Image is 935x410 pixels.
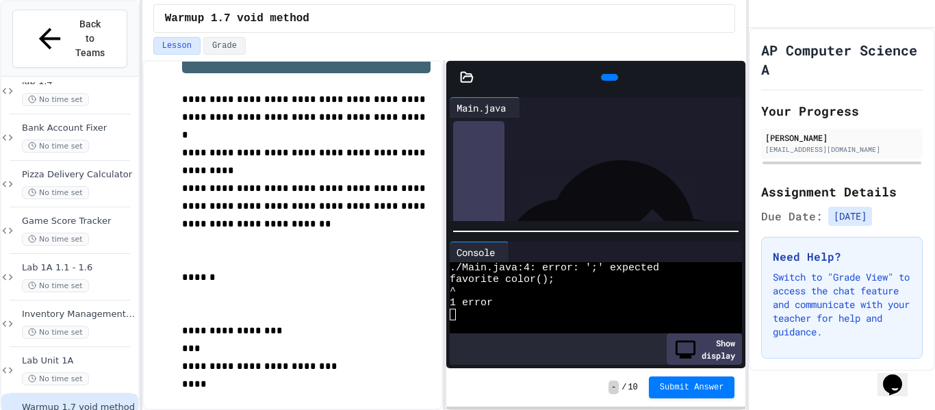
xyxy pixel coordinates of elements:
div: [PERSON_NAME] [765,131,919,144]
span: Game Score Tracker [22,216,136,227]
h3: Need Help? [773,248,911,265]
span: / [622,382,626,393]
h2: Your Progress [761,101,923,120]
span: Due Date: [761,208,823,225]
span: No time set [22,140,89,153]
span: Lab 1A 1.1 - 1.6 [22,262,136,274]
span: 10 [628,382,637,393]
div: Main.java [450,101,513,115]
span: Submit Answer [660,382,724,393]
h1: AP Computer Science A [761,40,923,79]
div: Show display [667,333,742,365]
span: No time set [22,326,89,339]
span: No time set [22,372,89,385]
span: Pizza Delivery Calculator [22,169,136,181]
button: Submit Answer [649,376,735,398]
span: Inventory Management System [22,309,136,320]
span: No time set [22,93,89,106]
div: [EMAIL_ADDRESS][DOMAIN_NAME] [765,144,919,155]
p: Switch to "Grade View" to access the chat feature and communicate with your teacher for help and ... [773,270,911,339]
span: No time set [22,279,89,292]
div: Main.java [450,97,520,118]
span: [DATE] [828,207,872,226]
h2: Assignment Details [761,182,923,201]
span: - [609,381,619,394]
span: lab 1.4 [22,76,136,88]
span: Bank Account Fixer [22,123,136,134]
span: ^ [450,285,456,297]
span: favorite color(); [450,274,554,285]
span: No time set [22,233,89,246]
button: Back to Teams [12,10,127,68]
span: 1 error [450,297,493,309]
div: History [453,121,504,355]
button: Grade [203,37,246,55]
div: Console [450,245,502,259]
iframe: chat widget [878,355,921,396]
span: ./Main.java:4: error: ';' expected [450,262,659,274]
div: Console [450,242,509,262]
span: Back to Teams [74,17,106,60]
span: Lab Unit 1A [22,355,136,367]
span: Warmup 1.7 void method [165,10,309,27]
button: Lesson [153,37,201,55]
span: No time set [22,186,89,199]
